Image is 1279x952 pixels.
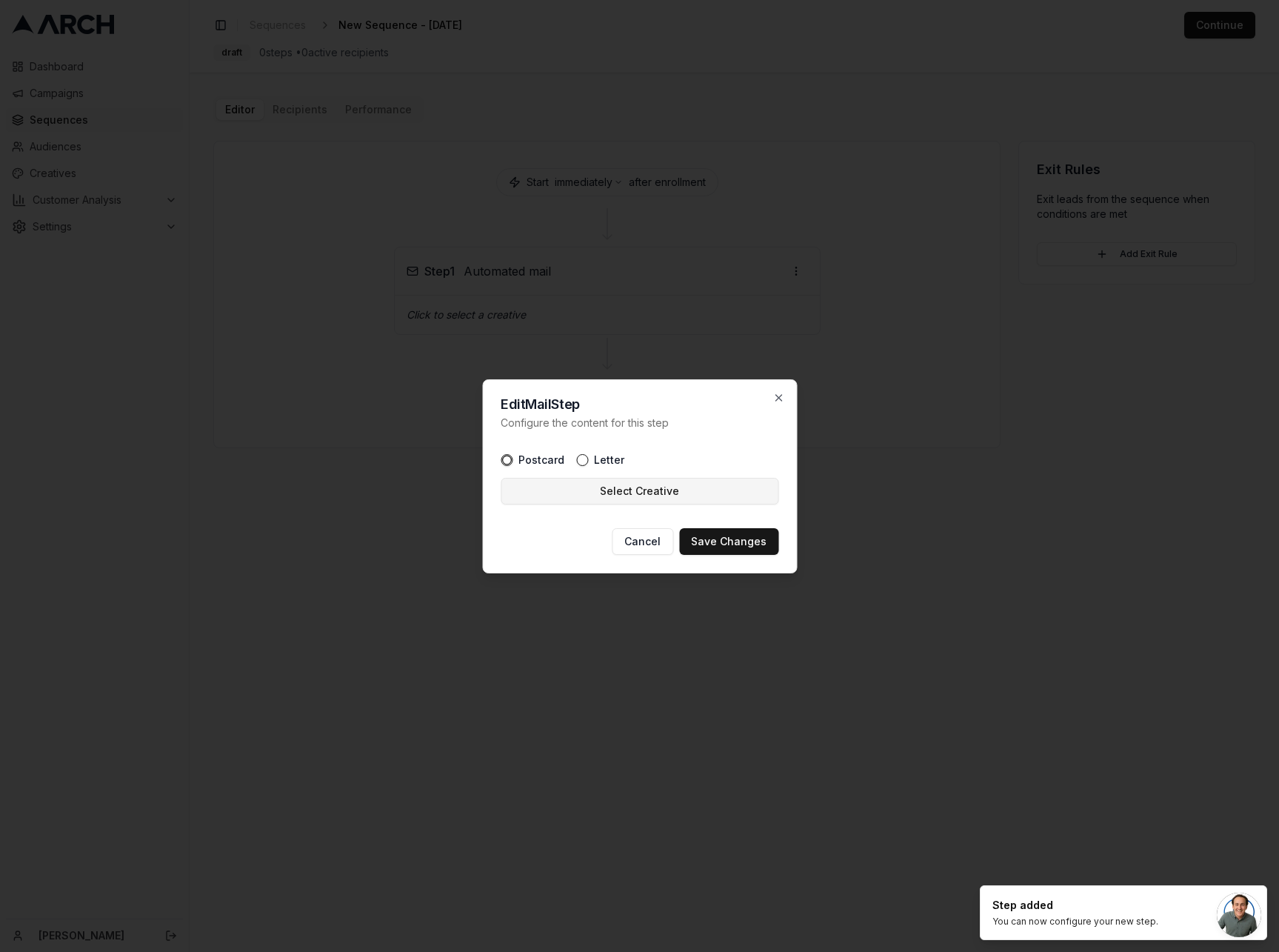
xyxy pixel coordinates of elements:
label: Postcard [518,455,564,465]
h2: Edit Mail Step [501,398,778,411]
button: Select Creative [501,478,778,505]
button: Save Changes [679,528,778,555]
p: Configure the content for this step [501,416,778,430]
label: Letter [594,455,624,465]
button: Cancel [612,528,673,555]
